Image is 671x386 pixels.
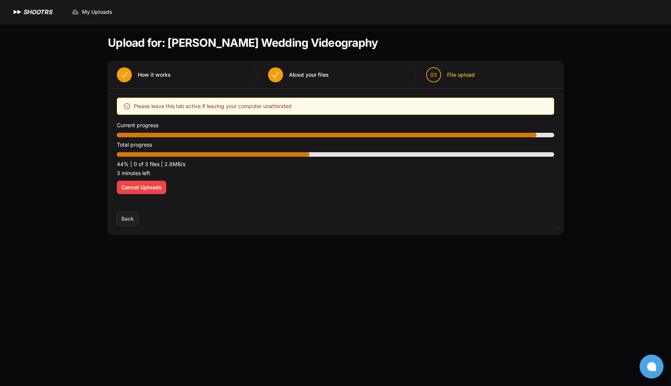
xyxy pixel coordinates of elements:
a: My Uploads [67,5,117,19]
img: SHOOTRS [12,7,23,16]
button: How it works [108,61,180,88]
span: How it works [138,71,171,79]
a: SHOOTRS SHOOTRS [12,7,52,16]
button: About your files [259,61,338,88]
p: 44% | 0 of 3 files | 2.8MB/s [117,160,554,169]
h1: SHOOTRS [23,7,52,16]
span: 03 [430,71,437,79]
button: Cancel Uploads [117,181,166,194]
div: v2 [554,224,559,233]
p: 3 minutes left [117,169,554,178]
span: Cancel Uploads [121,184,162,191]
span: About your files [289,71,329,79]
span: File upload [447,71,475,79]
span: My Uploads [82,8,112,16]
button: Open chat window [640,355,664,379]
p: Total progress [117,140,554,149]
button: 03 File upload [417,61,484,88]
p: Current progress [117,121,554,130]
span: Please leave this tab active if leaving your computer unattended [134,102,292,111]
h1: Upload for: [PERSON_NAME] Wedding Videography [108,36,378,49]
